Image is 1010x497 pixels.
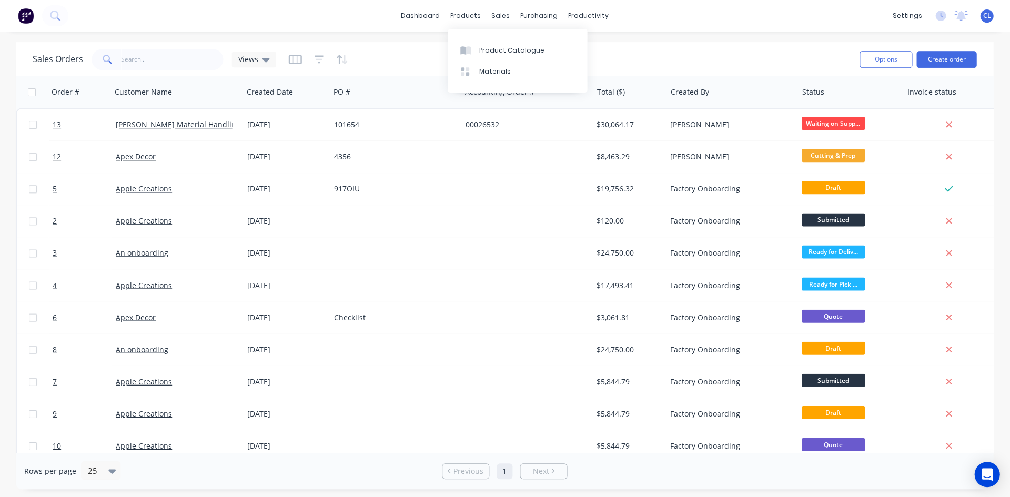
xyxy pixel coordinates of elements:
[670,344,787,354] div: Factory Onboarding
[54,376,58,387] span: 7
[597,87,625,97] div: Total ($)
[480,46,545,55] div: Product Catalogue
[248,248,326,258] div: [DATE]
[116,87,173,97] div: Customer Name
[335,312,451,322] div: Checklist
[54,430,117,461] a: 10
[248,151,326,162] div: [DATE]
[802,373,865,387] span: Submitted
[597,344,659,354] div: $24,750.00
[34,54,84,64] h1: Sales Orders
[860,51,912,68] button: Options
[597,184,659,194] div: $19,756.32
[117,344,169,354] a: An onboarding
[54,216,58,226] span: 2
[670,312,787,322] div: Factory Onboarding
[802,405,865,419] span: Draft
[597,408,659,419] div: $5,844.79
[802,87,824,97] div: Status
[117,280,173,290] a: Apple Creations
[670,119,787,130] div: [PERSON_NAME]
[54,141,117,173] a: 12
[907,87,956,97] div: Invoice status
[248,376,326,387] div: [DATE]
[53,87,80,97] div: Order #
[533,465,549,476] span: Next
[117,376,173,386] a: Apple Creations
[802,438,865,451] span: Quote
[248,280,326,290] div: [DATE]
[916,51,976,68] button: Create order
[597,151,659,162] div: $8,463.29
[521,465,567,476] a: Next page
[117,119,255,129] a: [PERSON_NAME] Material Handling Ltd
[487,8,516,24] div: sales
[466,119,582,130] div: 00026532
[117,151,157,161] a: Apex Decor
[54,248,58,258] span: 3
[117,216,173,226] a: Apple Creations
[597,119,659,130] div: $30,064.17
[117,440,173,450] a: Apple Creations
[54,312,58,322] span: 6
[448,39,588,60] a: Product Catalogue
[670,184,787,194] div: Factory Onboarding
[597,312,659,322] div: $3,061.81
[597,280,659,290] div: $17,493.41
[887,8,927,24] div: settings
[54,366,117,397] a: 7
[438,463,572,479] ul: Pagination
[248,344,326,354] div: [DATE]
[54,205,117,237] a: 2
[802,245,865,258] span: Ready for Deliv...
[454,465,484,476] span: Previous
[396,8,446,24] a: dashboard
[597,376,659,387] div: $5,844.79
[335,151,451,162] div: 4356
[670,151,787,162] div: [PERSON_NAME]
[448,61,588,82] a: Materials
[974,461,999,486] div: Open Intercom Messenger
[597,248,659,258] div: $24,750.00
[248,440,326,451] div: [DATE]
[54,398,117,429] a: 9
[670,440,787,451] div: Factory Onboarding
[117,184,173,194] a: Apple Creations
[25,465,77,476] span: Rows per page
[54,408,58,419] span: 9
[802,149,865,162] span: Cutting & Prep
[248,216,326,226] div: [DATE]
[54,109,117,140] a: 13
[117,248,169,258] a: An onboarding
[671,87,709,97] div: Created By
[497,463,513,479] a: Page 1 is your current page
[248,184,326,194] div: [DATE]
[670,376,787,387] div: Factory Onboarding
[117,312,157,322] a: Apex Decor
[248,119,326,130] div: [DATE]
[446,8,487,24] div: products
[334,87,351,97] div: PO #
[802,181,865,194] span: Draft
[54,333,117,365] a: 8
[516,8,563,24] div: purchasing
[802,117,865,130] span: Waiting on Supp...
[597,440,659,451] div: $5,844.79
[247,87,294,97] div: Created Date
[248,408,326,419] div: [DATE]
[54,151,62,162] span: 12
[54,269,117,301] a: 4
[335,184,451,194] div: 917OIU
[802,277,865,290] span: Ready for Pick ...
[670,280,787,290] div: Factory Onboarding
[670,408,787,419] div: Factory Onboarding
[54,344,58,354] span: 8
[597,216,659,226] div: $120.00
[670,248,787,258] div: Factory Onboarding
[443,465,489,476] a: Previous page
[248,312,326,322] div: [DATE]
[54,119,62,130] span: 13
[670,216,787,226] div: Factory Onboarding
[54,440,62,451] span: 10
[802,341,865,354] span: Draft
